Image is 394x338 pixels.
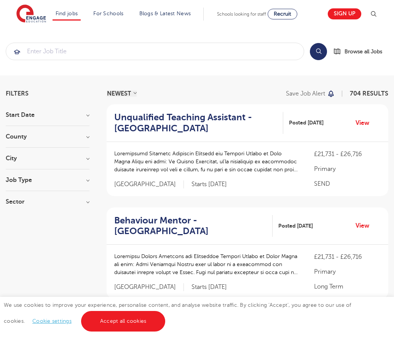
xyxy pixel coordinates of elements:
[6,43,304,60] input: Submit
[114,252,299,276] p: Loremipsu Dolors Ametcons adi Elitseddoe Tempori Utlabo et Dolor Magna ali enim: Admi Veniamqui N...
[6,134,89,140] h3: County
[16,5,46,24] img: Engage Education
[81,311,166,332] a: Accept all cookies
[6,155,89,161] h3: City
[6,177,89,183] h3: Job Type
[328,8,361,19] a: Sign up
[356,118,375,128] a: View
[217,11,266,17] span: Schools looking for staff
[350,90,388,97] span: 704 RESULTS
[278,222,313,230] span: Posted [DATE]
[314,252,381,261] p: £21,731 - £26,716
[114,112,277,134] h2: Unqualified Teaching Assistant - [GEOGRAPHIC_DATA]
[32,318,72,324] a: Cookie settings
[286,91,335,97] button: Save job alert
[114,150,299,174] p: Loremipsumd Sitametc Adipiscin Elitsedd eiu Tempori Utlabo et Dolo Magna Aliqu eni admi: Ve Quisn...
[314,282,381,291] p: Long Term
[314,164,381,174] p: Primary
[139,11,191,16] a: Blogs & Latest News
[114,283,184,291] span: [GEOGRAPHIC_DATA]
[274,11,291,17] span: Recruit
[286,91,325,97] p: Save job alert
[114,112,283,134] a: Unqualified Teaching Assistant - [GEOGRAPHIC_DATA]
[356,221,375,231] a: View
[314,150,381,159] p: £21,731 - £26,716
[114,215,266,237] h2: Behaviour Mentor - [GEOGRAPHIC_DATA]
[93,11,123,16] a: For Schools
[6,112,89,118] h3: Start Date
[314,179,381,188] p: SEND
[268,9,297,19] a: Recruit
[114,215,273,237] a: Behaviour Mentor - [GEOGRAPHIC_DATA]
[56,11,78,16] a: Find jobs
[4,302,351,324] span: We use cookies to improve your experience, personalise content, and analyse website traffic. By c...
[289,119,324,127] span: Posted [DATE]
[345,47,382,56] span: Browse all Jobs
[6,91,29,97] span: Filters
[6,199,89,205] h3: Sector
[191,180,227,188] p: Starts [DATE]
[114,180,184,188] span: [GEOGRAPHIC_DATA]
[333,47,388,56] a: Browse all Jobs
[310,43,327,60] button: Search
[314,267,381,276] p: Primary
[191,283,227,291] p: Starts [DATE]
